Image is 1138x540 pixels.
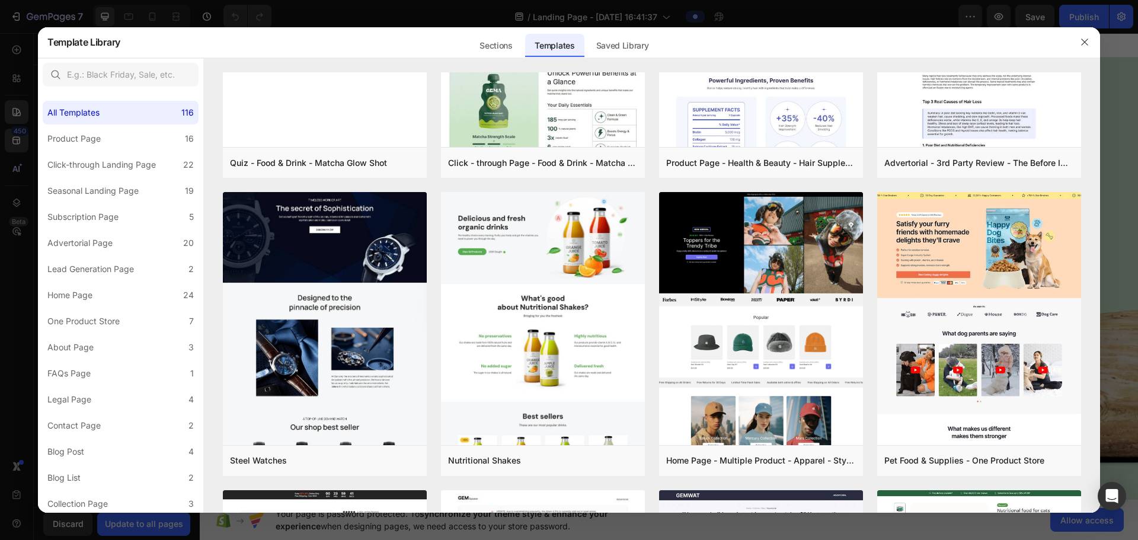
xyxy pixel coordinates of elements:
div: One Product Store [47,314,120,328]
div: Sections [470,34,522,57]
div: Nutritional Shakes [448,453,521,468]
div: 2 [188,418,194,433]
div: Collection Page [47,497,108,511]
div: 3 [188,497,194,511]
div: Contact Page [47,418,101,433]
div: 22 [183,158,194,172]
div: 19 [185,184,194,198]
p: Try Gem [744,61,798,79]
sup: 15 [789,62,798,72]
h1: Discover the Power of Essential Fatty Acids [123,145,424,212]
div: 7 [189,314,194,328]
div: Pet Food & Supplies - One Product Store [884,453,1044,468]
div: Quiz - Food & Drink - Matcha Glow Shot [230,156,387,170]
div: 16 [185,132,194,146]
div: 20 [183,236,194,250]
p: Unlock your potential with our premium Essential Fatty Acid (EFA) capsules, meticulously crafted ... [124,223,423,271]
div: 2 [188,262,194,276]
div: Legal Page [47,392,91,407]
div: Steel Watches [230,453,287,468]
div: Click-through Landing Page [47,158,156,172]
a: buy now [123,303,222,336]
div: Product Page [47,132,101,146]
div: Templates [525,34,584,57]
img: gempages_581823684407198568-38136cd6-6be7-4996-9138-b5ed0030fdf5.webp [123,59,206,81]
p: buy now [142,315,202,327]
a: Try Gem15 [726,55,816,85]
div: Advertorial - 3rd Party Review - The Before Image - Hair Supplement [884,156,1074,170]
div: 4 [188,445,194,459]
div: Home Page [47,288,92,302]
div: Advertorial Page [47,236,113,250]
div: 116 [181,106,194,120]
div: Blog List [47,471,81,485]
div: 5 [189,210,194,224]
div: Lead Generation Page [47,262,134,276]
div: Saved Library [587,34,658,57]
div: About Page [47,340,94,354]
div: All Templates [47,106,100,120]
div: 1 [190,366,194,381]
div: Product Page - Health & Beauty - Hair Supplement [666,156,856,170]
div: Subscription Page [47,210,119,224]
div: Click - through Page - Food & Drink - Matcha Glow Shot [448,156,638,170]
div: Seasonal Landing Page [47,184,139,198]
div: Open Intercom Messenger [1098,482,1126,510]
div: 24 [183,288,194,302]
div: 2 [188,471,194,485]
div: Blog Post [47,445,84,459]
div: 4 [188,392,194,407]
div: 3 [188,340,194,354]
input: E.g.: Black Friday, Sale, etc. [43,63,199,87]
div: Home Page - Multiple Product - Apparel - Style 4 [666,453,856,468]
div: FAQs Page [47,366,91,381]
h2: Template Library [47,27,120,57]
